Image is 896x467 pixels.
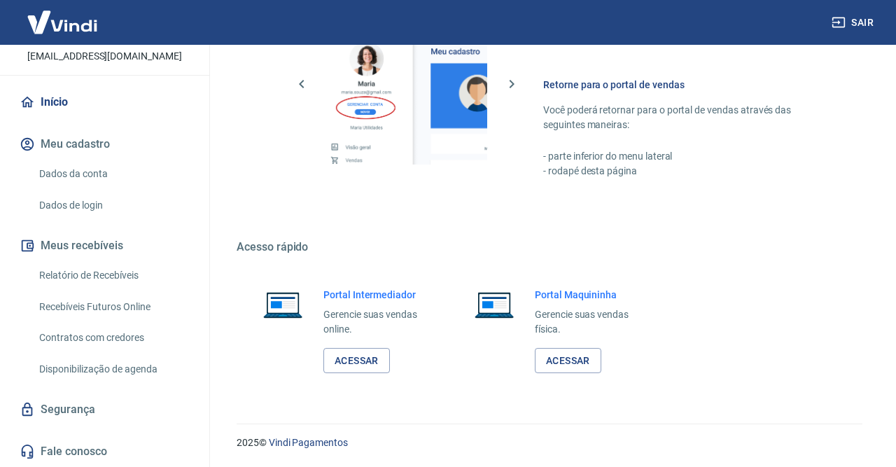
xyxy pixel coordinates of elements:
[34,355,192,384] a: Disponibilização de agenda
[535,307,634,337] p: Gerencie suas vendas física.
[326,4,487,165] img: Imagem da dashboard mostrando o botão de gerenciar conta na sidebar no lado esquerdo
[829,10,879,36] button: Sair
[543,164,829,179] p: - rodapé desta página
[237,240,862,254] h5: Acesso rápido
[34,293,192,321] a: Recebíveis Futuros Online
[17,230,192,261] button: Meus recebíveis
[323,307,423,337] p: Gerencie suas vendas online.
[543,149,829,164] p: - parte inferior do menu lateral
[323,348,390,374] a: Acessar
[535,288,634,302] h6: Portal Maquininha
[543,78,829,92] h6: Retorne para o portal de vendas
[17,436,192,467] a: Fale conosco
[465,288,524,321] img: Imagem de um notebook aberto
[237,435,862,450] p: 2025 ©
[535,348,601,374] a: Acessar
[17,394,192,425] a: Segurança
[323,288,423,302] h6: Portal Intermediador
[27,49,182,64] p: [EMAIL_ADDRESS][DOMAIN_NAME]
[253,288,312,321] img: Imagem de um notebook aberto
[543,103,829,132] p: Você poderá retornar para o portal de vendas através das seguintes maneiras:
[34,160,192,188] a: Dados da conta
[17,129,192,160] button: Meu cadastro
[269,437,348,448] a: Vindi Pagamentos
[34,261,192,290] a: Relatório de Recebíveis
[34,191,192,220] a: Dados de login
[17,87,192,118] a: Início
[34,323,192,352] a: Contratos com credores
[17,1,108,43] img: Vindi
